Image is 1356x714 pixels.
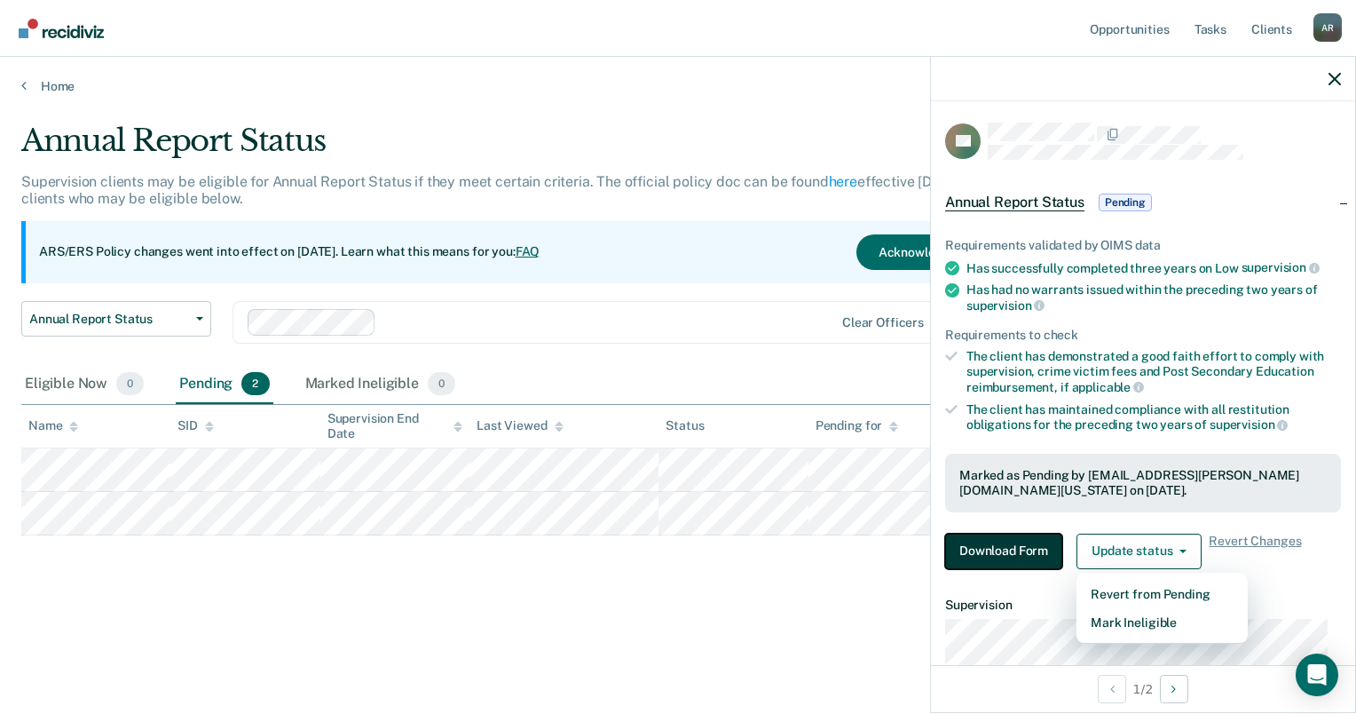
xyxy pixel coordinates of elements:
button: Next Opportunity [1160,675,1188,703]
div: 1 / 2 [931,665,1355,712]
div: Marked as Pending by [EMAIL_ADDRESS][PERSON_NAME][DOMAIN_NAME][US_STATE] on [DATE]. [959,468,1327,498]
span: Annual Report Status [945,194,1084,211]
span: 2 [241,372,269,395]
div: Pending [176,365,272,404]
span: supervision [1242,260,1320,274]
div: Clear officers [842,315,924,330]
a: here [829,173,857,190]
div: The client has maintained compliance with all restitution obligations for the preceding two years of [966,402,1341,432]
a: Navigate to form link [945,534,1069,569]
div: SID [177,418,214,433]
div: Annual Report StatusPending [931,174,1355,231]
div: Has successfully completed three years on Low [966,260,1341,276]
p: Supervision clients may be eligible for Annual Report Status if they meet certain criteria. The o... [21,173,1015,207]
div: The client has demonstrated a good faith effort to comply with supervision, crime victim fees and... [966,349,1341,394]
div: Has had no warrants issued within the preceding two years of [966,282,1341,313]
a: Home [21,78,1335,94]
div: Requirements validated by OIMS data [945,238,1341,253]
span: supervision [1210,417,1288,432]
div: Annual Report Status [21,123,1038,173]
button: Revert from Pending [1076,580,1248,608]
img: Recidiviz [19,19,104,38]
a: FAQ [516,244,540,258]
button: Profile dropdown button [1313,13,1342,42]
div: Requirements to check [945,328,1341,343]
span: applicable [1072,380,1144,394]
dt: Supervision [945,598,1341,613]
p: ARS/ERS Policy changes went into effect on [DATE]. Learn what this means for you: [39,243,540,261]
div: Supervision End Date [327,411,462,441]
span: Pending [1099,194,1152,211]
span: 0 [428,372,455,395]
button: Acknowledge & Close [856,234,1025,270]
button: Download Form [945,534,1062,569]
div: Name [28,418,78,433]
div: Marked Ineligible [302,365,460,404]
button: Update status [1076,534,1202,569]
button: Mark Ineligible [1076,608,1248,637]
div: Last Viewed [477,418,563,433]
span: 0 [116,372,144,395]
div: Pending for [816,418,898,433]
div: Status [666,418,704,433]
div: Eligible Now [21,365,147,404]
div: Open Intercom Messenger [1296,654,1338,696]
div: A R [1313,13,1342,42]
span: Annual Report Status [29,312,189,327]
span: Revert Changes [1209,534,1301,569]
button: Previous Opportunity [1098,675,1126,703]
span: supervision [966,298,1045,313]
